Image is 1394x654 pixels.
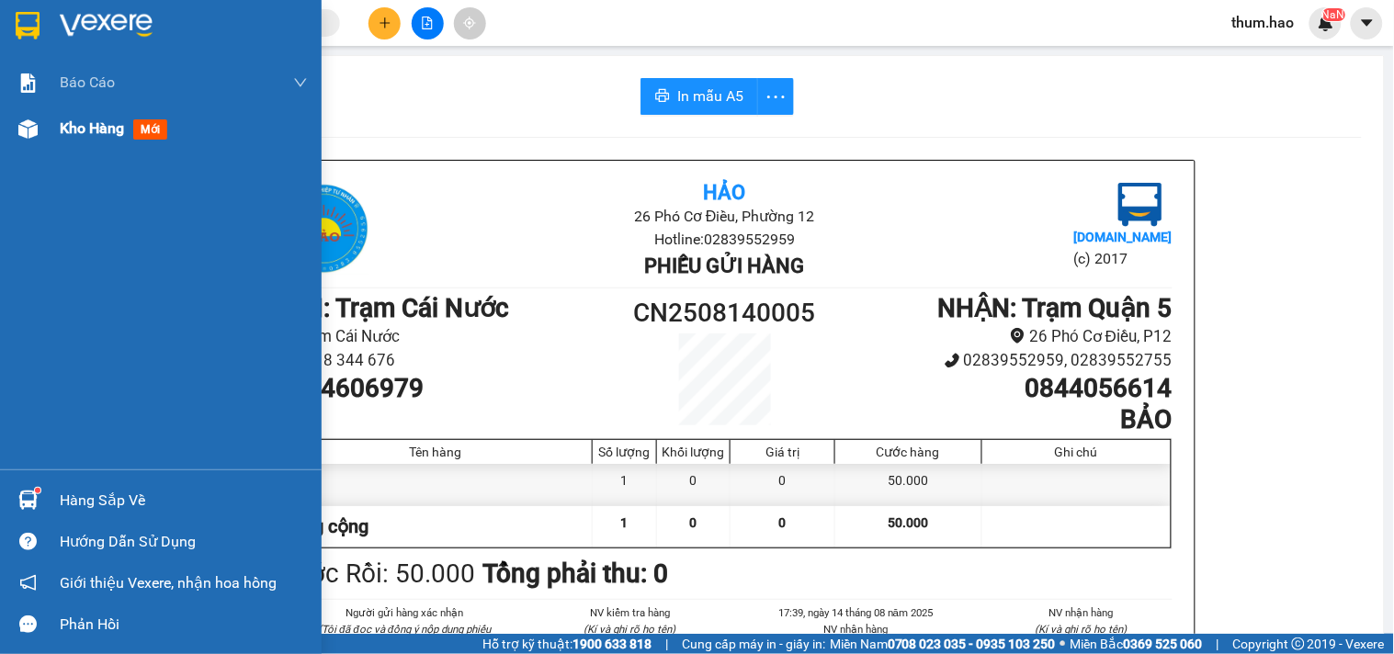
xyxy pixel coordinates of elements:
img: logo.jpg [1118,183,1162,227]
li: 0918 344 676 [278,348,613,373]
img: logo.jpg [278,183,369,275]
div: Phản hồi [60,611,308,638]
div: Tên hàng [284,445,588,459]
span: Tổng cộng [284,515,369,537]
span: 0 [690,515,697,530]
div: Hàng sắp về [60,487,308,514]
strong: 0708 023 035 - 0935 103 250 [888,637,1056,651]
img: warehouse-icon [18,119,38,139]
b: Phiếu gửi hàng [644,254,804,277]
span: Miền Bắc [1071,634,1203,654]
img: logo.jpg [23,23,115,115]
li: Hotline: 02839552959 [426,228,1023,251]
li: Hotline: 02839552959 [172,68,768,91]
span: Miền Nam [830,634,1056,654]
div: Cước hàng [840,445,976,459]
div: Ghi chú [987,445,1166,459]
div: 1 [593,464,657,505]
i: (Kí và ghi rõ họ tên) [1036,623,1128,636]
span: 0 [779,515,787,530]
span: mới [133,119,167,140]
div: Cước Rồi : 50.000 [278,554,476,594]
span: more [758,85,793,108]
span: question-circle [19,533,37,550]
span: Hỗ trợ kỹ thuật: [482,634,652,654]
span: Kho hàng [60,119,124,137]
button: aim [454,7,486,39]
span: plus [379,17,391,29]
li: (c) 2017 [1073,247,1172,270]
span: phone [945,353,960,368]
sup: 1 [35,488,40,493]
span: printer [655,88,670,106]
span: Giới thiệu Vexere, nhận hoa hồng [60,571,277,594]
div: 0 [731,464,835,505]
li: Trạm Cái Nước [278,324,613,349]
span: 1 [621,515,629,530]
li: NV nhận hàng [991,604,1173,621]
span: down [293,75,308,90]
span: message [19,615,37,633]
button: file-add [412,7,444,39]
b: NHẬN : Trạm Quận 5 [938,293,1173,323]
span: aim [463,17,476,29]
li: NV nhận hàng [765,621,947,637]
img: solution-icon [18,73,38,93]
div: Giá trị [735,445,830,459]
h1: 0844056614 [836,373,1172,404]
li: 26 Phó Cơ Điều, Phường 12 [426,205,1023,228]
span: ⚪️ [1060,640,1066,648]
li: NV kiểm tra hàng [539,604,721,621]
li: Người gửi hàng xác nhận [314,604,496,621]
i: (Kí và ghi rõ họ tên) [584,623,676,636]
span: notification [19,574,37,592]
div: xop [279,464,594,505]
i: (Tôi đã đọc và đồng ý nộp dung phiếu gửi hàng) [318,623,491,652]
b: GỬI : Trạm Cái Nước [278,293,510,323]
span: In mẫu A5 [677,85,743,107]
button: plus [368,7,401,39]
h1: CN2508140005 [613,293,837,333]
span: file-add [421,17,434,29]
span: Cung cấp máy in - giấy in: [682,634,825,654]
span: caret-down [1359,15,1376,31]
div: Số lượng [597,445,652,459]
li: 26 Phó Cơ Điều, P12 [836,324,1172,349]
span: copyright [1292,637,1305,650]
div: 50.000 [835,464,981,505]
h1: 0944606979 [278,373,613,404]
span: 50.000 [888,515,928,530]
button: printerIn mẫu A5 [640,78,758,115]
li: 02839552959, 02839552755 [836,348,1172,373]
div: Hướng dẫn sử dụng [60,528,308,556]
b: Tổng phải thu: 0 [483,558,669,589]
div: Khối lượng [662,445,725,459]
button: caret-down [1351,7,1383,39]
img: logo-vxr [16,12,40,39]
strong: 1900 633 818 [572,637,652,651]
strong: 0369 525 060 [1124,637,1203,651]
span: Báo cáo [60,71,115,94]
span: thum.hao [1218,11,1309,34]
span: | [1217,634,1219,654]
span: | [665,634,668,654]
h1: BẢO [836,404,1172,435]
b: [DOMAIN_NAME] [1073,230,1172,244]
img: icon-new-feature [1318,15,1334,31]
li: 17:39, ngày 14 tháng 08 năm 2025 [765,604,947,621]
button: more [757,78,794,115]
div: 0 [657,464,731,505]
li: 26 Phó Cơ Điều, Phường 12 [172,45,768,68]
img: warehouse-icon [18,490,38,510]
b: Hảo [703,181,745,204]
span: environment [1010,328,1026,344]
sup: NaN [1322,8,1345,21]
b: GỬI : Trạm Cái Nước [23,133,255,163]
